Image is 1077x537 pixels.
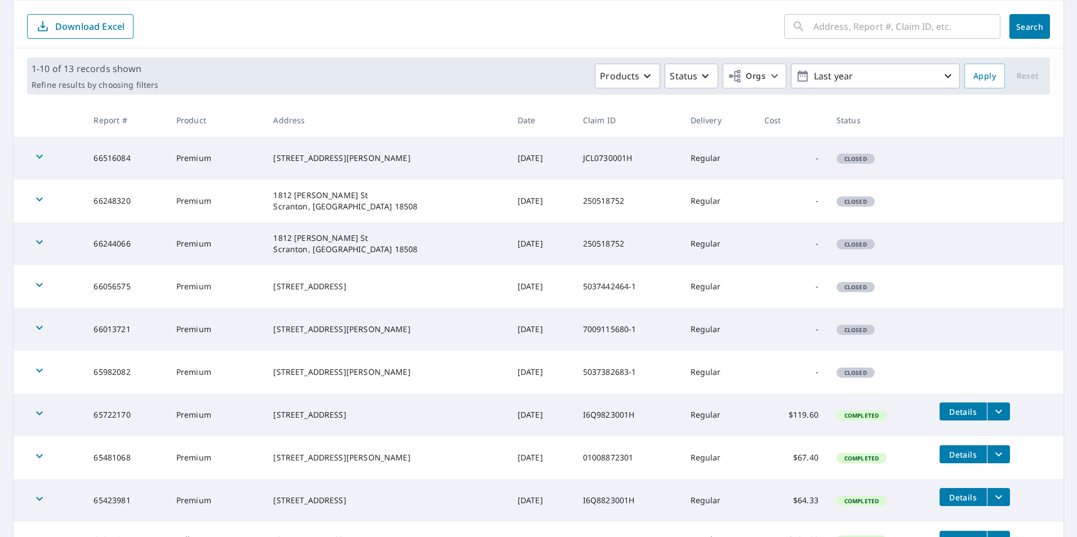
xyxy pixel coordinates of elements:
[755,308,827,351] td: -
[84,180,167,222] td: 66248320
[682,479,755,522] td: Regular
[32,80,158,90] p: Refine results by choosing filters
[813,11,1000,42] input: Address, Report #, Claim ID, etc.
[838,369,874,377] span: Closed
[273,190,500,212] div: 1812 [PERSON_NAME] St Scranton, [GEOGRAPHIC_DATA] 18508
[838,283,874,291] span: Closed
[755,436,827,479] td: $67.40
[273,366,500,378] div: [STREET_ADDRESS][PERSON_NAME]
[946,449,980,460] span: Details
[682,393,755,436] td: Regular
[574,436,682,479] td: 01008872301
[682,265,755,308] td: Regular
[167,351,265,393] td: Premium
[574,265,682,308] td: 5037442464-1
[84,479,167,522] td: 65423981
[273,324,500,335] div: [STREET_ADDRESS][PERSON_NAME]
[574,104,682,137] th: Claim ID
[940,445,987,463] button: detailsBtn-65481068
[1009,14,1050,39] button: Search
[827,104,931,137] th: Status
[682,308,755,351] td: Regular
[682,222,755,265] td: Regular
[574,351,682,393] td: 5037382683-1
[682,351,755,393] td: Regular
[755,222,827,265] td: -
[84,137,167,180] td: 66516084
[167,137,265,180] td: Premium
[509,104,574,137] th: Date
[273,281,500,292] div: [STREET_ADDRESS]
[574,222,682,265] td: 250518752
[682,180,755,222] td: Regular
[84,265,167,308] td: 66056575
[809,66,941,86] p: Last year
[55,20,124,33] p: Download Excel
[574,393,682,436] td: I6Q9823001H
[509,308,574,351] td: [DATE]
[755,180,827,222] td: -
[665,64,718,88] button: Status
[167,222,265,265] td: Premium
[273,452,500,463] div: [STREET_ADDRESS][PERSON_NAME]
[838,326,874,334] span: Closed
[987,402,1010,420] button: filesDropdownBtn-65722170
[964,64,1005,88] button: Apply
[940,488,987,506] button: detailsBtn-65423981
[755,104,827,137] th: Cost
[509,137,574,180] td: [DATE]
[682,104,755,137] th: Delivery
[1018,21,1041,32] span: Search
[670,69,697,83] p: Status
[574,308,682,351] td: 7009115680-1
[84,351,167,393] td: 65982082
[682,436,755,479] td: Regular
[509,351,574,393] td: [DATE]
[946,406,980,417] span: Details
[791,64,960,88] button: Last year
[167,104,265,137] th: Product
[84,436,167,479] td: 65481068
[167,436,265,479] td: Premium
[509,222,574,265] td: [DATE]
[273,153,500,164] div: [STREET_ADDRESS][PERSON_NAME]
[755,393,827,436] td: $119.60
[509,436,574,479] td: [DATE]
[509,265,574,308] td: [DATE]
[27,14,133,39] button: Download Excel
[84,393,167,436] td: 65722170
[755,137,827,180] td: -
[838,155,874,163] span: Closed
[167,479,265,522] td: Premium
[509,479,574,522] td: [DATE]
[574,479,682,522] td: I6Q8823001H
[574,137,682,180] td: JCL0730001H
[84,222,167,265] td: 66244066
[264,104,509,137] th: Address
[728,69,766,83] span: Orgs
[838,240,874,248] span: Closed
[600,69,639,83] p: Products
[987,445,1010,463] button: filesDropdownBtn-65481068
[973,69,996,83] span: Apply
[755,479,827,522] td: $64.33
[84,104,167,137] th: Report #
[755,265,827,308] td: -
[838,198,874,205] span: Closed
[595,64,660,88] button: Products
[509,180,574,222] td: [DATE]
[838,497,885,505] span: Completed
[32,62,158,75] p: 1-10 of 13 records shown
[509,393,574,436] td: [DATE]
[987,488,1010,506] button: filesDropdownBtn-65423981
[946,492,980,503] span: Details
[838,454,885,462] span: Completed
[167,265,265,308] td: Premium
[940,402,987,420] button: detailsBtn-65722170
[167,180,265,222] td: Premium
[167,393,265,436] td: Premium
[723,64,786,88] button: Orgs
[273,232,500,255] div: 1812 [PERSON_NAME] St Scranton, [GEOGRAPHIC_DATA] 18508
[84,308,167,351] td: 66013721
[167,308,265,351] td: Premium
